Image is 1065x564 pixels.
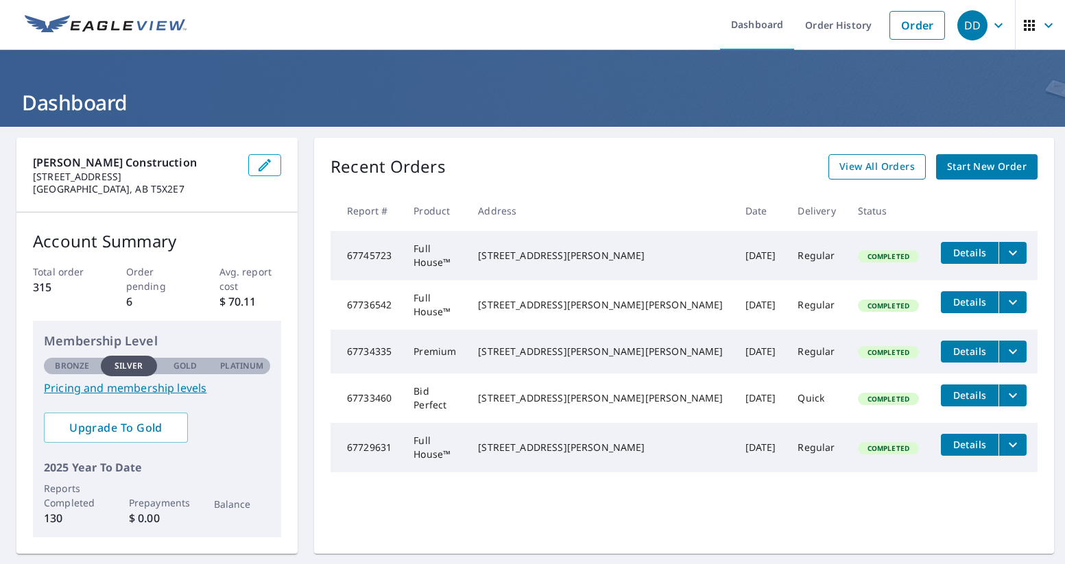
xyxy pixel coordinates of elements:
button: detailsBtn-67736542 [941,291,998,313]
button: detailsBtn-67745723 [941,242,998,264]
th: Delivery [787,191,846,231]
button: detailsBtn-67734335 [941,341,998,363]
p: Total order [33,265,95,279]
td: 67736542 [331,280,403,330]
th: Address [467,191,734,231]
div: [STREET_ADDRESS][PERSON_NAME][PERSON_NAME] [478,345,723,358]
span: Details [949,295,990,308]
td: [DATE] [734,231,787,280]
td: Regular [787,231,846,280]
span: Completed [859,394,918,404]
p: Reports Completed [44,481,101,510]
p: Avg. report cost [219,265,282,293]
td: Bid Perfect [403,373,467,423]
td: Regular [787,423,846,472]
td: Full House™ [403,423,467,472]
td: Quick [787,373,846,423]
span: View All Orders [839,158,915,175]
h1: Dashboard [16,88,1049,117]
span: Details [949,389,990,402]
td: Regular [787,330,846,373]
p: [PERSON_NAME] Construction [33,154,237,171]
td: 67733460 [331,373,403,423]
td: Premium [403,330,467,373]
th: Date [734,191,787,231]
p: Platinum [220,360,263,372]
button: filesDropdownBtn-67733460 [998,384,1027,406]
p: Balance [214,497,271,511]
td: [DATE] [734,280,787,330]
td: Regular [787,280,846,330]
span: Upgrade To Gold [55,420,177,435]
span: Details [949,345,990,358]
td: Full House™ [403,280,467,330]
div: [STREET_ADDRESS][PERSON_NAME] [478,249,723,262]
span: Completed [859,252,918,261]
td: 67729631 [331,423,403,472]
span: Details [949,246,990,259]
button: filesDropdownBtn-67729631 [998,434,1027,456]
a: Pricing and membership levels [44,380,270,396]
button: filesDropdownBtn-67745723 [998,242,1027,264]
a: Order [889,11,945,40]
p: [STREET_ADDRESS] [33,171,237,183]
p: Account Summary [33,229,281,254]
p: 6 [126,293,189,310]
button: filesDropdownBtn-67734335 [998,341,1027,363]
button: detailsBtn-67733460 [941,384,998,406]
div: DD [957,10,988,40]
a: View All Orders [828,154,926,180]
button: filesDropdownBtn-67736542 [998,291,1027,313]
p: Membership Level [44,332,270,350]
div: [STREET_ADDRESS][PERSON_NAME] [478,441,723,454]
a: Upgrade To Gold [44,413,188,443]
td: [DATE] [734,330,787,373]
th: Product [403,191,467,231]
p: $ 0.00 [129,510,186,526]
td: 67745723 [331,231,403,280]
p: 315 [33,279,95,295]
p: 2025 Year To Date [44,459,270,476]
td: [DATE] [734,423,787,472]
th: Report # [331,191,403,231]
span: Completed [859,443,918,453]
span: Start New Order [947,158,1027,175]
p: Bronze [55,360,89,372]
td: Full House™ [403,231,467,280]
p: Order pending [126,265,189,293]
span: Completed [859,347,918,357]
button: detailsBtn-67729631 [941,434,998,456]
div: [STREET_ADDRESS][PERSON_NAME][PERSON_NAME] [478,391,723,405]
p: Silver [115,360,143,372]
td: [DATE] [734,373,787,423]
img: EV Logo [25,15,187,36]
div: [STREET_ADDRESS][PERSON_NAME][PERSON_NAME] [478,298,723,312]
p: $ 70.11 [219,293,282,310]
a: Start New Order [936,154,1038,180]
span: Details [949,438,990,451]
td: 67734335 [331,330,403,373]
p: Gold [173,360,197,372]
th: Status [847,191,930,231]
p: Recent Orders [331,154,446,180]
p: [GEOGRAPHIC_DATA], AB T5X2E7 [33,183,237,195]
p: 130 [44,510,101,526]
p: Prepayments [129,495,186,510]
span: Completed [859,301,918,310]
